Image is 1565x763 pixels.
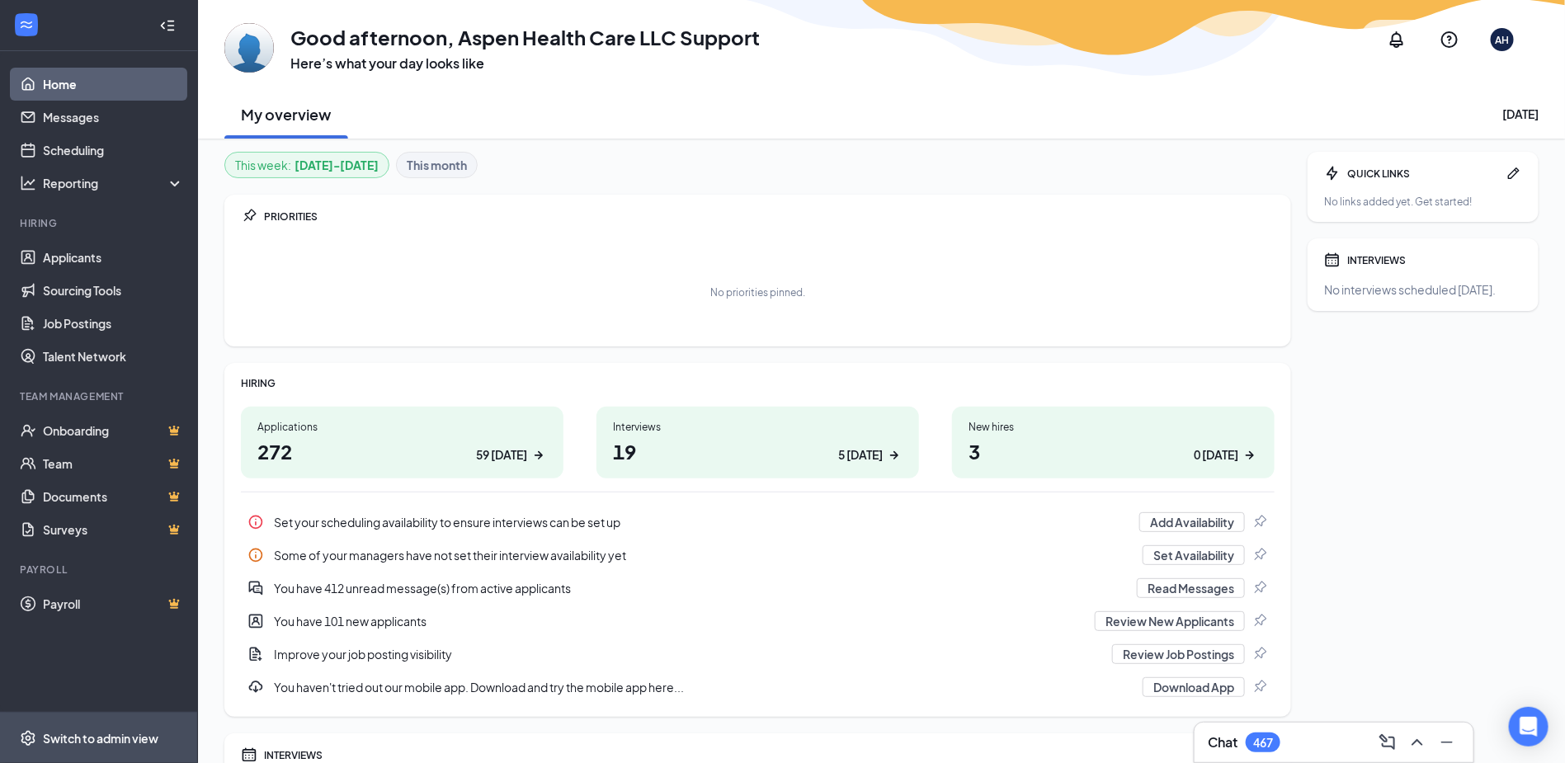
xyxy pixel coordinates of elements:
div: You have 412 unread message(s) from active applicants [274,580,1127,596]
svg: ChevronUp [1407,732,1427,752]
div: 467 [1253,736,1273,750]
div: You haven't tried out our mobile app. Download and try the mobile app here... [274,679,1133,695]
svg: QuestionInfo [1440,30,1459,49]
div: Set your scheduling availability to ensure interviews can be set up [241,506,1275,539]
a: Home [43,68,184,101]
a: DocumentAddImprove your job posting visibilityReview Job PostingsPin [241,638,1275,671]
a: PayrollCrown [43,587,184,620]
div: Interviews [613,420,903,434]
svg: UserEntity [247,613,264,629]
a: SurveysCrown [43,513,184,546]
svg: ArrowRight [530,447,547,464]
h1: Good afternoon, Aspen Health Care LLC Support [290,23,760,51]
svg: Minimize [1437,732,1457,752]
button: Add Availability [1139,512,1245,532]
div: Some of your managers have not set their interview availability yet [274,547,1133,563]
a: Interviews195 [DATE]ArrowRight [596,407,919,478]
div: 0 [DATE] [1194,446,1238,464]
div: Improve your job posting visibility [274,646,1102,662]
div: Improve your job posting visibility [241,638,1275,671]
a: OnboardingCrown [43,414,184,447]
svg: Pin [1252,580,1268,596]
h1: 3 [969,437,1258,465]
div: No priorities pinned. [710,285,805,299]
div: Hiring [20,216,181,230]
button: Set Availability [1143,545,1245,565]
img: Aspen Health Care LLC Support [224,23,274,73]
a: New hires30 [DATE]ArrowRight [952,407,1275,478]
div: Open Intercom Messenger [1509,707,1549,747]
a: TeamCrown [43,447,184,480]
svg: Bolt [1324,165,1341,181]
div: QUICK LINKS [1347,167,1499,181]
svg: Pin [1252,679,1268,695]
button: Download App [1143,677,1245,697]
svg: ComposeMessage [1378,732,1398,752]
a: Applications27259 [DATE]ArrowRight [241,407,563,478]
a: DocumentsCrown [43,480,184,513]
a: Talent Network [43,340,184,373]
div: Switch to admin view [43,730,158,747]
svg: Pen [1506,165,1522,181]
h3: Here’s what your day looks like [290,54,760,73]
a: InfoSome of your managers have not set their interview availability yetSet AvailabilityPin [241,539,1275,572]
svg: Download [247,679,264,695]
div: You haven't tried out our mobile app. Download and try the mobile app here... [241,671,1275,704]
h2: My overview [242,104,332,125]
svg: Collapse [159,17,176,34]
svg: Pin [1252,613,1268,629]
a: Scheduling [43,134,184,167]
div: [DATE] [1502,106,1539,122]
a: InfoSet your scheduling availability to ensure interviews can be set upAdd AvailabilityPin [241,506,1275,539]
svg: Calendar [241,747,257,763]
a: DoubleChatActiveYou have 412 unread message(s) from active applicantsRead MessagesPin [241,572,1275,605]
svg: DoubleChatActive [247,580,264,596]
div: You have 101 new applicants [274,613,1085,629]
div: Set your scheduling availability to ensure interviews can be set up [274,514,1129,530]
div: No links added yet. Get started! [1324,195,1522,209]
a: Applicants [43,241,184,274]
svg: Analysis [20,175,36,191]
svg: ArrowRight [886,447,903,464]
svg: Pin [1252,646,1268,662]
svg: WorkstreamLogo [18,16,35,33]
div: PRIORITIES [264,210,1275,224]
svg: DocumentAdd [247,646,264,662]
div: Some of your managers have not set their interview availability yet [241,539,1275,572]
div: New hires [969,420,1258,434]
div: No interviews scheduled [DATE]. [1324,281,1522,298]
div: Reporting [43,175,185,191]
b: [DATE] - [DATE] [295,156,379,174]
button: Minimize [1434,729,1460,756]
svg: Pin [1252,547,1268,563]
div: 59 [DATE] [476,446,527,464]
svg: Pin [241,208,257,224]
button: ComposeMessage [1374,729,1401,756]
svg: Calendar [1324,252,1341,268]
div: Payroll [20,563,181,577]
button: Review Job Postings [1112,644,1245,664]
a: UserEntityYou have 101 new applicantsReview New ApplicantsPin [241,605,1275,638]
div: INTERVIEWS [264,748,1275,762]
svg: Pin [1252,514,1268,530]
a: Sourcing Tools [43,274,184,307]
svg: Notifications [1387,30,1407,49]
h1: 19 [613,437,903,465]
svg: Info [247,547,264,563]
div: You have 412 unread message(s) from active applicants [241,572,1275,605]
div: 5 [DATE] [838,446,883,464]
div: Applications [257,420,547,434]
a: DownloadYou haven't tried out our mobile app. Download and try the mobile app here...Download AppPin [241,671,1275,704]
b: This month [407,156,467,174]
div: You have 101 new applicants [241,605,1275,638]
h1: 272 [257,437,547,465]
a: Messages [43,101,184,134]
h3: Chat [1208,733,1237,751]
div: AH [1496,33,1510,47]
svg: ArrowRight [1242,447,1258,464]
svg: Settings [20,730,36,747]
div: Team Management [20,389,181,403]
svg: Info [247,514,264,530]
div: This week : [235,156,379,174]
a: Job Postings [43,307,184,340]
